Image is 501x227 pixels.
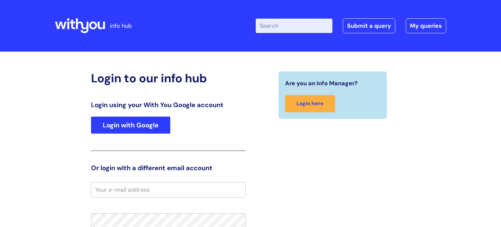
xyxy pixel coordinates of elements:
span: Are you an Info Manager? [285,78,358,89]
h3: Or login with a different email account [91,164,246,172]
a: My queries [406,18,446,33]
input: Your e-mail address [91,182,246,197]
input: Search [256,19,332,33]
a: Login with Google [91,117,170,134]
a: Submit a query [343,18,395,33]
h3: Login using your With You Google account [91,101,246,109]
p: info hub [110,21,132,31]
h2: Login to our info hub [91,71,246,85]
a: Login here [285,95,335,112]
